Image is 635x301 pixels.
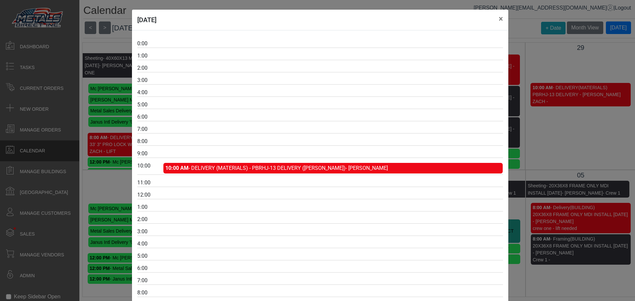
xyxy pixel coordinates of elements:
[137,191,164,199] div: 12:00
[137,89,164,96] div: 4:00
[137,228,164,236] div: 3:00
[137,264,164,272] div: 6:00
[137,101,164,109] div: 5:00
[137,215,164,223] div: 2:00
[165,165,388,171] a: 10:00 AM- DELIVERY (MATERIALS) - PBRHJ-13 DELIVERY ([PERSON_NAME])- [PERSON_NAME]
[137,125,164,133] div: 7:00
[137,15,156,25] h5: [DATE]
[137,137,164,145] div: 8:00
[137,52,164,60] div: 1:00
[137,64,164,72] div: 2:00
[137,240,164,248] div: 4:00
[137,162,164,170] div: 10:00
[137,289,164,297] div: 8:00
[137,76,164,84] div: 3:00
[137,252,164,260] div: 5:00
[346,165,388,171] span: - [PERSON_NAME]
[137,113,164,121] div: 6:00
[137,150,164,158] div: 9:00
[137,179,164,187] div: 11:00
[137,40,164,48] div: 0:00
[137,203,164,211] div: 1:00
[493,10,508,28] button: Close
[165,165,189,171] strong: 10:00 AM
[137,277,164,284] div: 7:00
